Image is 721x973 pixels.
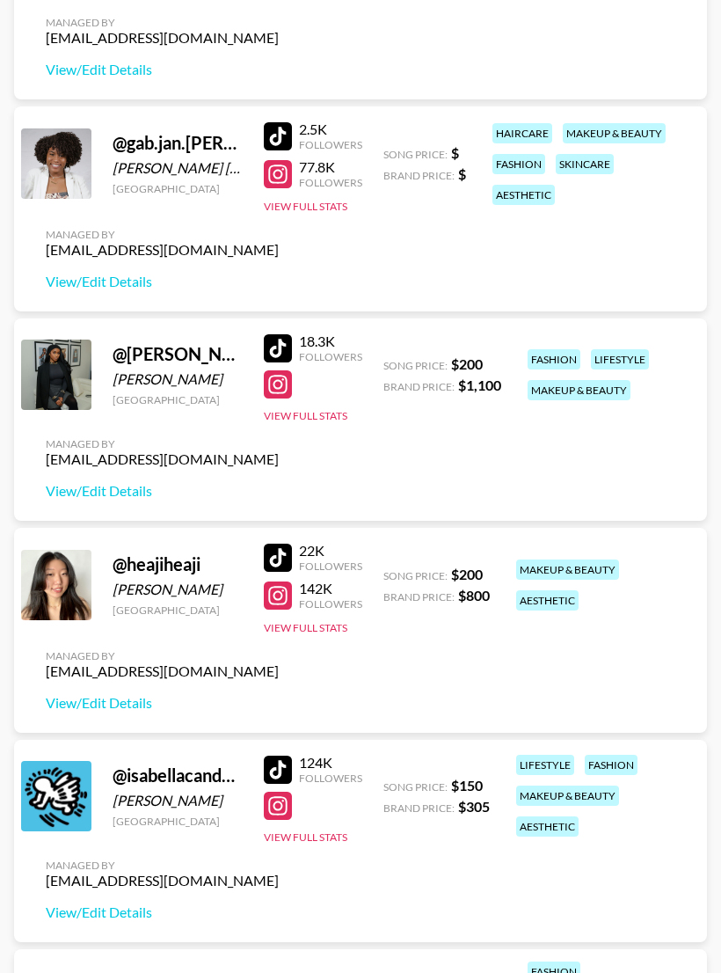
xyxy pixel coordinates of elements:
[113,816,243,829] div: [GEOGRAPHIC_DATA]
[113,160,243,178] div: [PERSON_NAME] [PERSON_NAME]
[492,186,555,206] div: aesthetic
[113,793,243,810] div: [PERSON_NAME]
[299,177,362,190] div: Followers
[46,274,279,291] a: View/Edit Details
[516,817,579,838] div: aesthetic
[113,344,243,366] div: @ [PERSON_NAME]
[451,145,459,162] strong: $
[46,17,279,30] div: Managed By
[264,410,347,423] button: View Full Stats
[591,350,649,370] div: lifestyle
[585,756,637,776] div: fashion
[516,756,574,776] div: lifestyle
[528,381,630,401] div: makeup & beauty
[383,802,455,816] span: Brand Price:
[383,360,448,373] span: Song Price:
[113,582,243,599] div: [PERSON_NAME]
[451,778,483,794] strong: $ 150
[46,229,279,242] div: Managed By
[383,170,455,183] span: Brand Price:
[113,554,243,576] div: @ heajiheaji
[528,350,580,370] div: fashion
[492,155,545,175] div: fashion
[458,377,501,394] strong: $ 1,100
[113,394,243,407] div: [GEOGRAPHIC_DATA]
[383,591,455,604] span: Brand Price:
[113,183,243,196] div: [GEOGRAPHIC_DATA]
[492,124,552,144] div: haircare
[46,483,279,501] a: View/Edit Details
[46,873,279,890] div: [EMAIL_ADDRESS][DOMAIN_NAME]
[46,451,279,469] div: [EMAIL_ADDRESS][DOMAIN_NAME]
[113,604,243,618] div: [GEOGRAPHIC_DATA]
[458,799,490,816] strong: $ 305
[46,663,279,681] div: [EMAIL_ADDRESS][DOMAIN_NAME]
[46,438,279,451] div: Managed By
[383,781,448,794] span: Song Price:
[556,155,614,175] div: skincare
[299,543,362,560] div: 22K
[563,124,666,144] div: makeup & beauty
[264,622,347,635] button: View Full Stats
[299,560,362,574] div: Followers
[516,560,619,581] div: makeup & beauty
[516,591,579,611] div: aesthetic
[299,121,362,139] div: 2.5K
[299,333,362,351] div: 18.3K
[46,650,279,663] div: Managed By
[46,860,279,873] div: Managed By
[46,30,279,48] div: [EMAIL_ADDRESS][DOMAIN_NAME]
[46,242,279,260] div: [EMAIL_ADDRESS][DOMAIN_NAME]
[46,62,279,79] a: View/Edit Details
[299,139,362,152] div: Followers
[458,588,490,604] strong: $ 800
[383,381,455,394] span: Brand Price:
[458,166,466,183] strong: $
[451,567,483,583] strong: $ 200
[46,695,279,713] a: View/Edit Details
[299,351,362,364] div: Followers
[299,581,362,598] div: 142K
[113,371,243,389] div: [PERSON_NAME]
[299,772,362,786] div: Followers
[113,133,243,155] div: @ gab.jan.[PERSON_NAME]
[264,201,347,214] button: View Full Stats
[451,356,483,373] strong: $ 200
[383,149,448,162] span: Song Price:
[264,831,347,845] button: View Full Stats
[299,598,362,611] div: Followers
[516,786,619,807] div: makeup & beauty
[299,159,362,177] div: 77.8K
[46,904,279,922] a: View/Edit Details
[299,755,362,772] div: 124K
[383,570,448,583] span: Song Price:
[113,765,243,787] div: @ isabellacandelaria7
